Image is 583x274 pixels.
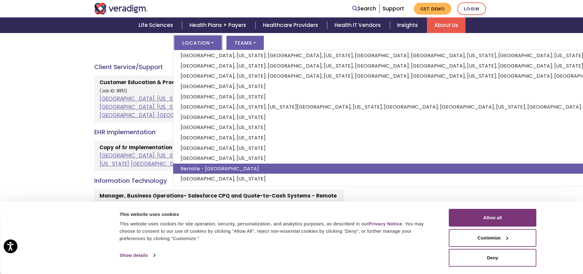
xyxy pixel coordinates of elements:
small: (Job ID: 8851) [99,88,127,94]
a: [GEOGRAPHIC_DATA], [US_STATE]; [GEOGRAPHIC_DATA], [US_STATE], [GEOGRAPHIC_DATA]; [GEOGRAPHIC_DATA... [99,95,335,119]
h4: Information Technology [94,177,344,184]
a: Privacy Notice [368,221,402,226]
a: [GEOGRAPHIC_DATA], [US_STATE] [99,152,187,159]
h4: Client Service/Support [94,63,344,71]
a: Health IT Vendors [327,17,390,33]
h4: EHR Implementation [94,128,344,136]
a: Login [457,2,486,15]
a: About Us [427,17,465,33]
a: Show details [120,251,155,260]
a: Life Sciences [131,17,182,33]
strong: Manager, Business Operations- Salesforce CPQ and Quote-to-Cash Systems - Remote [99,192,337,199]
a: Get Demo [414,3,451,15]
div: This website uses cookies [120,211,435,218]
button: Location [174,36,222,50]
button: Teams [226,36,264,50]
button: Customize [449,229,536,247]
button: Allow all [449,209,536,227]
a: Health Plans + Payers [182,17,255,33]
button: Deny [449,249,536,267]
a: [GEOGRAPHIC_DATA], [US_STATE] [99,152,339,168]
a: [GEOGRAPHIC_DATA], [US_STATE] [131,160,218,168]
div: This website uses cookies for site operation, security, personalization, and analytics purposes, ... [120,220,435,242]
a: Support [383,5,404,12]
a: Search [352,5,376,13]
a: Healthcare Providers [256,17,327,33]
a: Insights [390,17,427,33]
img: Veradigm logo [94,3,148,14]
